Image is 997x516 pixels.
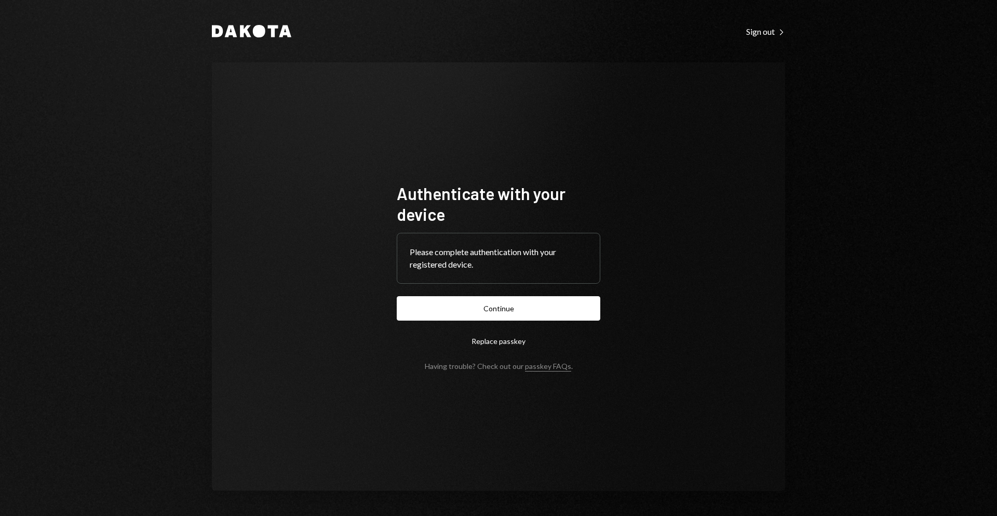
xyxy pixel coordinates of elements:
h1: Authenticate with your device [397,183,600,224]
div: Having trouble? Check out our . [425,362,573,371]
div: Sign out [746,27,785,37]
a: Sign out [746,25,785,37]
button: Replace passkey [397,329,600,353]
button: Continue [397,296,600,321]
a: passkey FAQs [525,362,571,372]
div: Please complete authentication with your registered device. [410,246,587,271]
